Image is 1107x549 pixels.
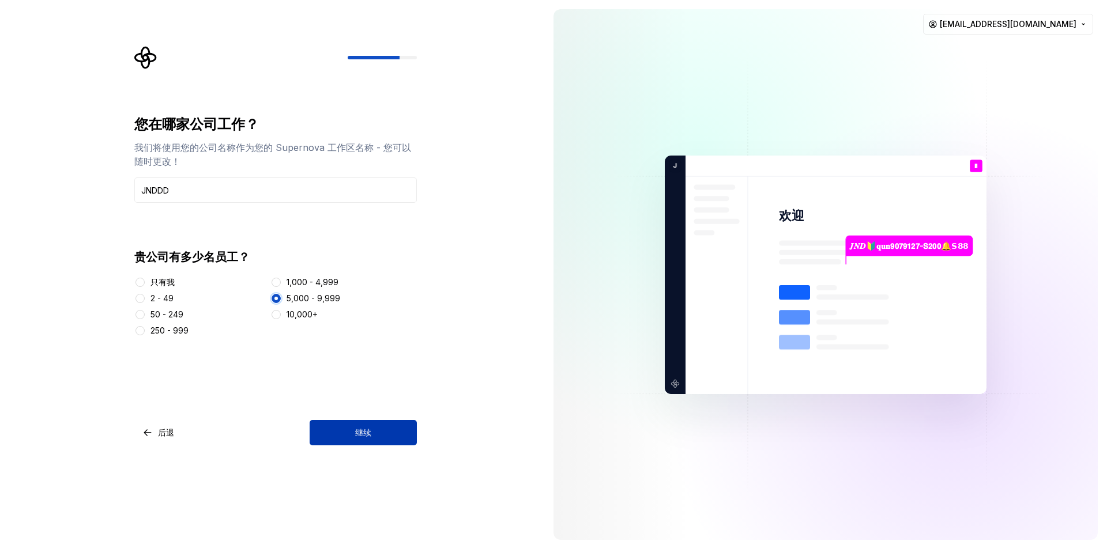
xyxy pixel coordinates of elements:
font: 5,000 - 9,999 [287,293,340,303]
font: 后退 [158,427,174,437]
font: 50 - 249 [150,309,183,319]
font: 继续 [355,427,371,437]
font: 我们将使用您的公司名称作为您的 Supernova 工作区名称 - 您可以随时更改！ [134,142,411,167]
button: [EMAIL_ADDRESS][DOMAIN_NAME] [923,14,1093,35]
input: 公司名称 [134,177,417,203]
button: 后退 [134,420,184,445]
font: 您在哪家公司工作？ [134,116,259,132]
font: 10,000+ [287,309,318,319]
font: 𝑱𝑵𝑫🔰𝐪𝐮𝐧𝟵𝟬𝟳𝟵𝟭𝟮𝟳-𝗦𝟮𝟬𝟬🔔𝗦𝟴𝟴 [849,240,969,251]
font: 2 - 49 [150,293,174,303]
font: [EMAIL_ADDRESS][DOMAIN_NAME] [940,19,1076,29]
font: � [974,161,977,169]
font: J [673,161,676,169]
font: 只有我 [150,277,175,287]
font: 250 - 999 [150,325,189,335]
font: 1,000 - 4,999 [287,277,338,287]
button: 继续 [310,420,417,445]
font: 欢迎 [779,207,804,222]
font: 贵公司有多少名员工？ [134,250,250,264]
svg: 超新星标志 [134,46,157,69]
